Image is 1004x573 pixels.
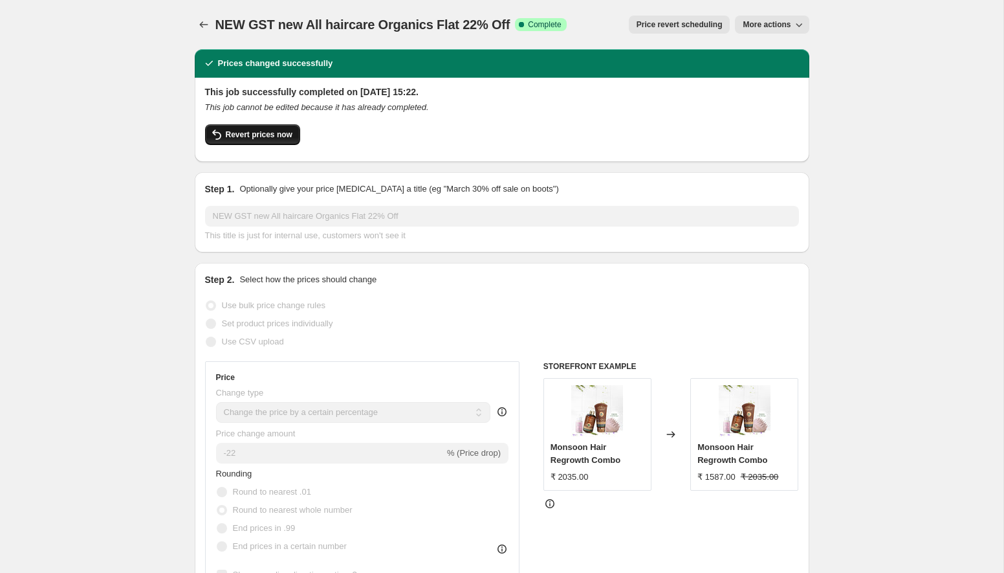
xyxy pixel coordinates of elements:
[741,471,779,484] strike: ₹ 2035.00
[205,85,799,98] h2: This job successfully completed on [DATE] 15:22.
[551,442,620,465] span: Monsoon Hair Regrowth Combo
[222,337,284,346] span: Use CSV upload
[637,19,723,30] span: Price revert scheduling
[233,523,296,533] span: End prices in .99
[216,443,444,464] input: -15
[528,19,561,30] span: Complete
[205,102,429,112] i: This job cannot be edited because it has already completed.
[719,385,770,437] img: Monsoon-Hair-Regrowth-Combo-card-1_80x.jpg
[233,505,353,515] span: Round to nearest whole number
[216,388,264,398] span: Change type
[205,273,235,286] h2: Step 2.
[205,206,799,227] input: 30% off holiday sale
[571,385,623,437] img: Monsoon-Hair-Regrowth-Combo-card-1_80x.jpg
[496,405,508,418] div: help
[222,319,333,328] span: Set product prices individually
[226,129,292,140] span: Revert prices now
[239,183,558,196] p: Optionally give your price [MEDICAL_DATA] a title (eg "March 30% off sale on boots")
[743,19,791,30] span: More actions
[447,448,501,458] span: % (Price drop)
[697,442,767,465] span: Monsoon Hair Regrowth Combo
[216,469,252,478] span: Rounding
[216,429,296,438] span: Price change amount
[218,57,333,70] h2: Prices changed successfully
[735,16,809,34] button: More actions
[543,361,799,372] h6: STOREFRONT EXAMPLE
[629,16,730,34] button: Price revert scheduling
[215,17,510,32] span: NEW GST new All haircare Organics Flat 22% Off
[205,230,406,240] span: This title is just for internal use, customers won't see it
[697,471,736,484] div: ₹ 1587.00
[205,124,300,145] button: Revert prices now
[195,16,213,34] button: Price change jobs
[233,487,311,497] span: Round to nearest .01
[205,183,235,196] h2: Step 1.
[233,541,347,551] span: End prices in a certain number
[216,372,235,383] h3: Price
[239,273,376,286] p: Select how the prices should change
[551,471,589,484] div: ₹ 2035.00
[222,300,325,310] span: Use bulk price change rules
